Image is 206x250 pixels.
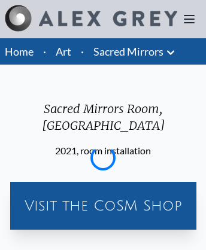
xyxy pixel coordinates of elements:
[15,187,192,225] a: Visit the CoSM Shop
[93,43,163,60] a: Sacred Mirrors
[38,38,51,65] li: ·
[56,43,71,60] a: Art
[76,38,89,65] li: ·
[5,45,34,58] a: Home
